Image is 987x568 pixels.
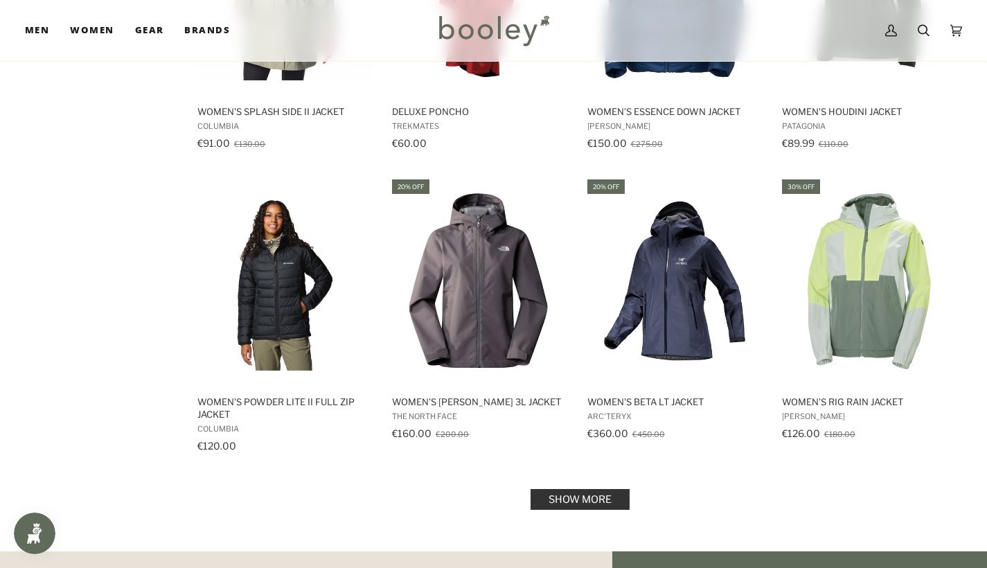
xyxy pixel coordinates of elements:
[392,137,427,149] span: €60.00
[587,105,763,118] span: Women's Essence Down Jacket
[780,191,959,371] img: Helly Hansen Women's Rig Rain Jacket Grey Cactus - Booley Galway
[392,121,567,131] span: Trekmates
[25,24,49,37] span: Men
[433,10,554,51] img: Booley
[197,105,373,118] span: Women's Splash Side II Jacket
[436,429,469,439] span: €200.00
[819,139,848,149] span: €110.00
[780,177,959,456] a: Women's Rig Rain Jacket
[585,191,765,371] img: Arc'Teryx Women's Beta LT Jacket Black Sapphire - Booley Galway
[782,105,957,118] span: Women's Houdini Jacket
[197,396,373,420] span: Women's Powder Lite II Full Zip Jacket
[197,137,230,149] span: €91.00
[587,121,763,131] span: [PERSON_NAME]
[782,179,820,194] div: 30% off
[782,411,957,421] span: [PERSON_NAME]
[587,179,625,194] div: 20% off
[585,177,765,456] a: Women's Beta LT Jacket
[531,489,630,510] a: Show more
[197,440,236,452] span: €120.00
[392,411,567,421] span: The North Face
[782,427,820,439] span: €126.00
[14,513,55,554] iframe: Button to open loyalty program pop-up
[70,24,114,37] span: Women
[587,427,628,439] span: €360.00
[587,411,763,421] span: Arc'teryx
[195,177,375,456] a: Women's Powder Lite II Full Zip Jacket
[197,121,373,131] span: Columbia
[392,179,429,194] div: 20% off
[135,24,164,37] span: Gear
[197,493,962,506] div: Pagination
[234,139,265,149] span: €130.00
[824,429,855,439] span: €180.00
[197,424,373,434] span: Columbia
[195,191,375,371] img: Columbia Women's Powder Lite II Full Zip Jacket Black - Booley Galway
[392,396,567,408] span: Women's [PERSON_NAME] 3L Jacket
[392,105,567,118] span: Deluxe Poncho
[390,191,569,371] img: The North Face Women's Whiton 3L Jacket Smoked Pearl - Booley Galway
[390,177,569,456] a: Women's Whiton 3L Jacket
[782,121,957,131] span: Patagonia
[632,429,665,439] span: €450.00
[587,396,763,408] span: Women's Beta LT Jacket
[782,137,815,149] span: €89.99
[782,396,957,408] span: Women's Rig Rain Jacket
[631,139,663,149] span: €275.00
[392,427,432,439] span: €160.00
[184,24,230,37] span: Brands
[587,137,627,149] span: €150.00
